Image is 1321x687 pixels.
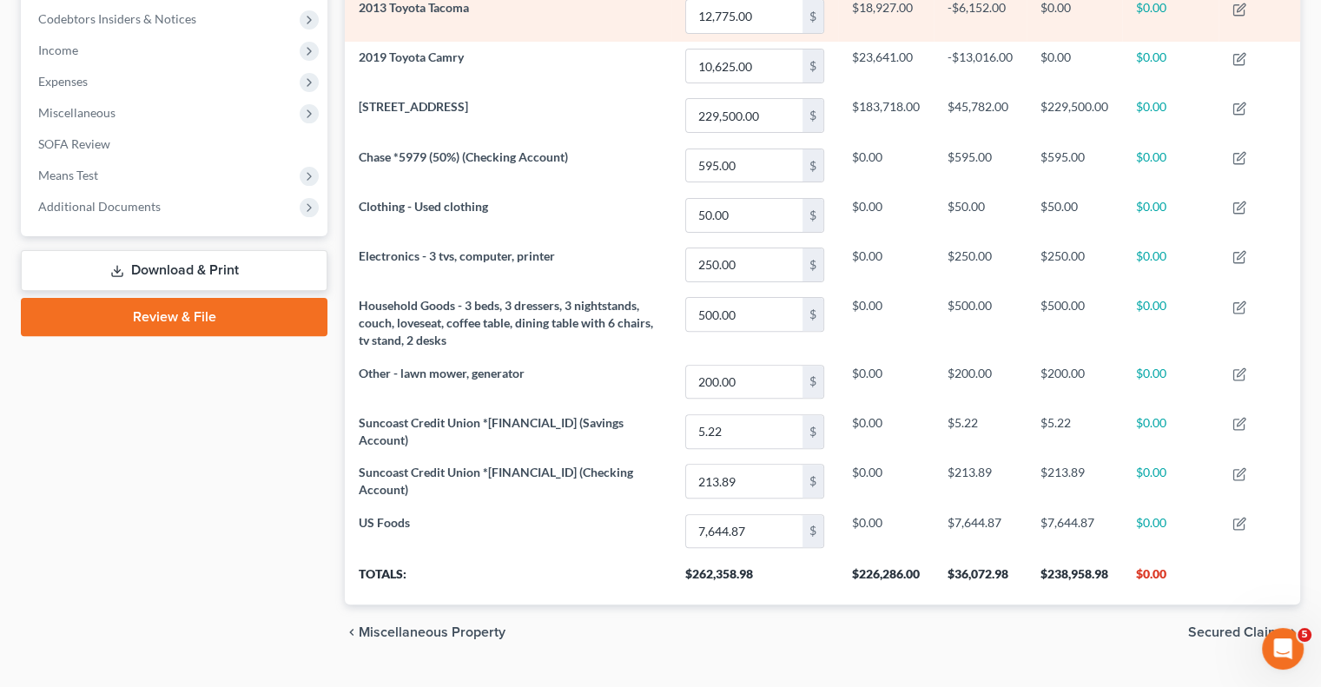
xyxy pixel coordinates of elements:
input: 0.00 [686,366,803,399]
a: Download & Print [21,250,327,291]
i: chevron_left [345,625,359,639]
td: $0.00 [1027,42,1122,91]
th: $226,286.00 [838,556,934,604]
th: $36,072.98 [934,556,1027,604]
td: $229,500.00 [1027,91,1122,141]
a: SOFA Review [24,129,327,160]
span: Miscellaneous [38,105,116,120]
span: Clothing - Used clothing [359,199,488,214]
td: $0.00 [838,357,934,406]
td: $213.89 [934,456,1027,505]
td: $7,644.87 [934,506,1027,556]
td: $595.00 [1027,141,1122,190]
span: Expenses [38,74,88,89]
td: $0.00 [1122,506,1219,556]
td: $45,782.00 [934,91,1027,141]
input: 0.00 [686,298,803,331]
td: $250.00 [1027,240,1122,289]
td: $0.00 [1122,190,1219,240]
td: $50.00 [1027,190,1122,240]
span: US Foods [359,515,410,530]
th: $238,958.98 [1027,556,1122,604]
td: $200.00 [1027,357,1122,406]
td: $0.00 [1122,240,1219,289]
div: $ [803,248,823,281]
td: $0.00 [1122,357,1219,406]
td: $0.00 [1122,141,1219,190]
div: $ [803,99,823,132]
td: $595.00 [934,141,1027,190]
td: $250.00 [934,240,1027,289]
div: $ [803,366,823,399]
td: $0.00 [1122,406,1219,456]
td: $0.00 [838,456,934,505]
div: $ [803,199,823,232]
th: $0.00 [1122,556,1219,604]
div: $ [803,298,823,331]
span: Suncoast Credit Union *[FINANCIAL_ID] (Savings Account) [359,415,624,447]
td: $500.00 [1027,289,1122,356]
td: $183,718.00 [838,91,934,141]
span: Household Goods - 3 beds, 3 dressers, 3 nightstands, couch, loveseat, coffee table, dining table ... [359,298,653,347]
td: $0.00 [838,141,934,190]
div: $ [803,465,823,498]
input: 0.00 [686,199,803,232]
td: $0.00 [838,289,934,356]
th: $262,358.98 [671,556,838,604]
div: $ [803,415,823,448]
span: Other - lawn mower, generator [359,366,525,380]
td: $0.00 [1122,289,1219,356]
div: $ [803,515,823,548]
input: 0.00 [686,465,803,498]
span: Chase *5979 (50%) (Checking Account) [359,149,568,164]
input: 0.00 [686,515,803,548]
span: SOFA Review [38,136,110,151]
td: $5.22 [934,406,1027,456]
div: $ [803,50,823,83]
a: Review & File [21,298,327,336]
td: $0.00 [1122,91,1219,141]
input: 0.00 [686,415,803,448]
td: $0.00 [838,406,934,456]
span: Means Test [38,168,98,182]
td: $200.00 [934,357,1027,406]
span: Electronics - 3 tvs, computer, printer [359,248,555,263]
span: Income [38,43,78,57]
td: $213.89 [1027,456,1122,505]
button: chevron_left Miscellaneous Property [345,625,505,639]
input: 0.00 [686,50,803,83]
button: Secured Claims chevron_right [1188,625,1300,639]
input: 0.00 [686,99,803,132]
td: $23,641.00 [838,42,934,91]
span: [STREET_ADDRESS] [359,99,468,114]
td: $5.22 [1027,406,1122,456]
td: $0.00 [838,240,934,289]
td: $7,644.87 [1027,506,1122,556]
iframe: Intercom live chat [1262,628,1304,670]
td: $0.00 [838,190,934,240]
span: Secured Claims [1188,625,1286,639]
td: -$13,016.00 [934,42,1027,91]
td: $50.00 [934,190,1027,240]
span: 2019 Toyota Camry [359,50,464,64]
td: $0.00 [838,506,934,556]
td: $0.00 [1122,42,1219,91]
input: 0.00 [686,149,803,182]
input: 0.00 [686,248,803,281]
td: $500.00 [934,289,1027,356]
span: 5 [1298,628,1311,642]
td: $0.00 [1122,456,1219,505]
i: chevron_right [1286,625,1300,639]
th: Totals: [345,556,671,604]
span: Codebtors Insiders & Notices [38,11,196,26]
span: Suncoast Credit Union *[FINANCIAL_ID] (Checking Account) [359,465,633,497]
span: Additional Documents [38,199,161,214]
span: Miscellaneous Property [359,625,505,639]
div: $ [803,149,823,182]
